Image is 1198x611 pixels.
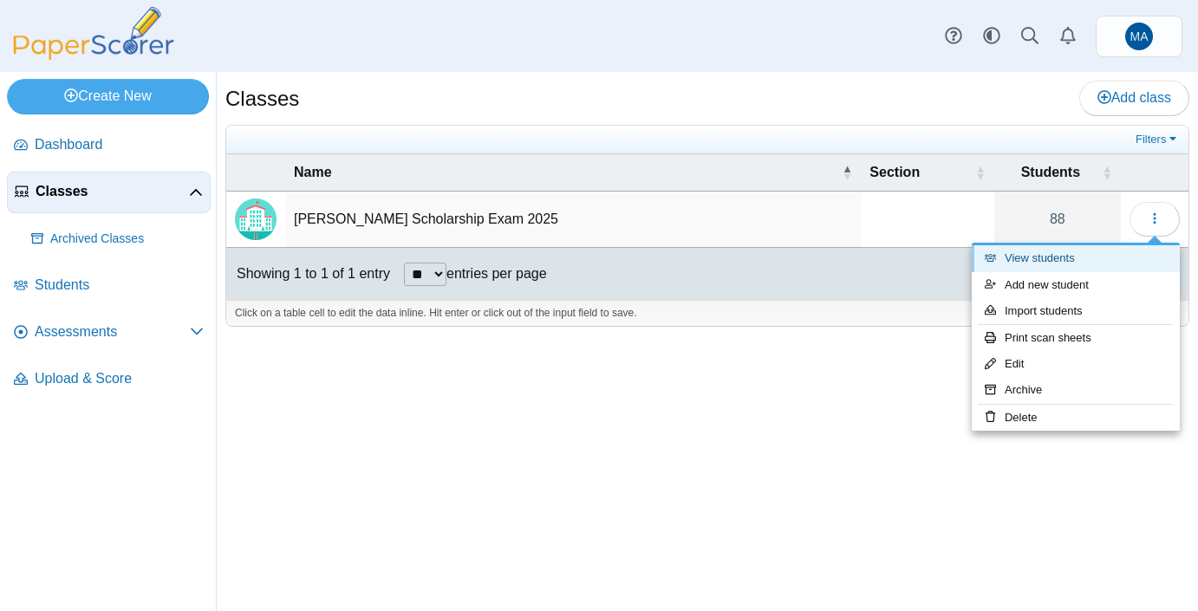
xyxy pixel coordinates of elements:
[446,266,547,281] label: entries per page
[7,125,211,166] a: Dashboard
[869,163,971,182] span: Section
[972,405,1180,431] a: Delete
[7,48,180,62] a: PaperScorer
[226,248,390,300] div: Showing 1 to 1 of 1 entry
[7,312,211,354] a: Assessments
[35,135,204,154] span: Dashboard
[7,79,209,114] a: Create New
[7,265,211,307] a: Students
[972,272,1180,298] a: Add new student
[975,164,986,181] span: Section : Activate to sort
[972,377,1180,403] a: Archive
[7,7,180,60] img: PaperScorer
[1049,17,1087,55] a: Alerts
[35,322,190,341] span: Assessments
[1102,164,1112,181] span: Students : Activate to sort
[226,300,1188,326] div: Click on a table cell to edit the data inline. Hit enter or click out of the input field to save.
[1125,23,1153,50] span: Marymount Admissions
[972,298,1180,324] a: Import students
[294,163,838,182] span: Name
[1096,16,1182,57] a: Marymount Admissions
[1097,90,1171,105] span: Add class
[1131,131,1184,148] a: Filters
[972,325,1180,351] a: Print scan sheets
[994,192,1121,247] a: 88
[50,231,204,248] span: Archived Classes
[35,276,204,295] span: Students
[36,182,189,201] span: Classes
[7,172,211,213] a: Classes
[35,369,204,388] span: Upload & Score
[225,84,299,114] h1: Classes
[24,218,211,260] a: Archived Classes
[235,198,277,240] img: Locally created class
[7,359,211,400] a: Upload & Score
[1130,30,1149,42] span: Marymount Admissions
[842,164,852,181] span: Name : Activate to invert sorting
[285,192,861,248] td: [PERSON_NAME] Scholarship Exam 2025
[1079,81,1189,115] a: Add class
[972,245,1180,271] a: View students
[972,351,1180,377] a: Edit
[1003,163,1098,182] span: Students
